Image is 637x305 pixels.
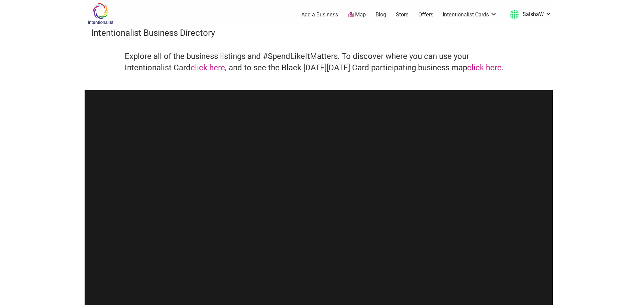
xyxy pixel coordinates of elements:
[191,63,225,72] a: click here
[418,11,433,18] a: Offers
[507,9,552,21] a: SaishaW
[85,3,116,24] img: Intentionalist
[301,11,338,18] a: Add a Business
[443,11,497,18] a: Intentionalist Cards
[376,11,386,18] a: Blog
[467,63,502,72] a: click here
[91,27,546,39] h3: Intentionalist Business Directory
[125,51,513,73] h4: Explore all of the business listings and #SpendLikeItMatters. To discover where you can use your ...
[348,11,366,19] a: Map
[396,11,409,18] a: Store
